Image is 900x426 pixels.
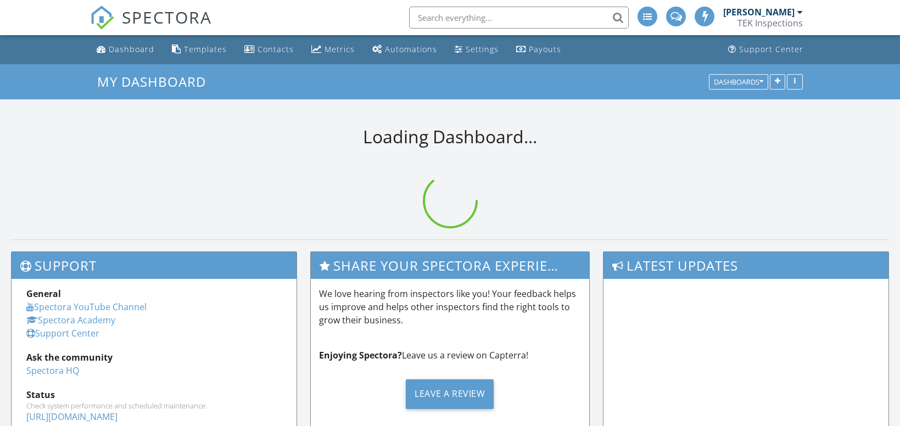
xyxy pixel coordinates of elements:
[603,252,888,279] h3: Latest Updates
[26,301,147,313] a: Spectora YouTube Channel
[26,327,99,339] a: Support Center
[92,40,159,60] a: Dashboard
[122,5,212,29] span: SPECTORA
[368,40,441,60] a: Automations (Advanced)
[26,411,118,423] a: [URL][DOMAIN_NAME]
[529,44,561,54] div: Payouts
[739,44,803,54] div: Support Center
[26,288,61,300] strong: General
[26,351,282,364] div: Ask the community
[319,371,581,417] a: Leave a Review
[240,40,298,60] a: Contacts
[307,40,359,60] a: Metrics
[737,18,803,29] div: TEK Inspections
[724,40,808,60] a: Support Center
[97,72,215,91] a: My Dashboard
[184,44,227,54] div: Templates
[109,44,154,54] div: Dashboard
[450,40,503,60] a: Settings
[723,7,795,18] div: [PERSON_NAME]
[409,7,629,29] input: Search everything...
[319,349,402,361] strong: Enjoying Spectora?
[26,388,282,401] div: Status
[406,379,494,409] div: Leave a Review
[319,349,581,362] p: Leave us a review on Capterra!
[26,314,115,326] a: Spectora Academy
[167,40,231,60] a: Templates
[26,365,79,377] a: Spectora HQ
[385,44,437,54] div: Automations
[325,44,355,54] div: Metrics
[90,5,114,30] img: The Best Home Inspection Software - Spectora
[12,252,297,279] h3: Support
[258,44,294,54] div: Contacts
[26,401,282,410] div: Check system performance and scheduled maintenance.
[466,44,499,54] div: Settings
[709,74,768,89] button: Dashboards
[319,287,581,327] p: We love hearing from inspectors like you! Your feedback helps us improve and helps other inspecto...
[512,40,566,60] a: Payouts
[311,252,589,279] h3: Share Your Spectora Experience
[714,78,763,86] div: Dashboards
[90,15,212,38] a: SPECTORA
